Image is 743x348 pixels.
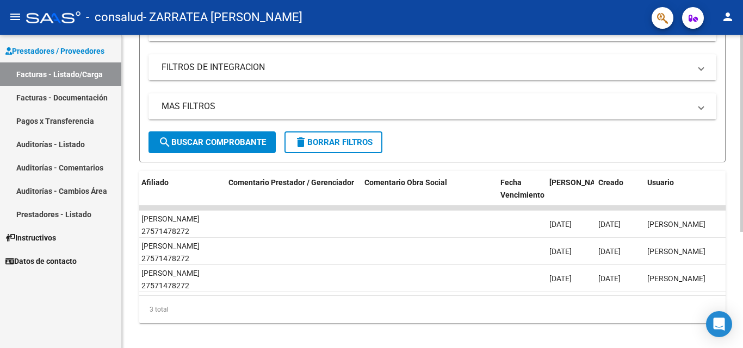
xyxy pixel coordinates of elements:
[141,240,220,265] div: [PERSON_NAME] 27571478272
[549,178,608,187] span: [PERSON_NAME]
[162,61,690,73] mat-panel-title: FILTROS DE INTEGRACION
[549,274,572,283] span: [DATE]
[598,274,621,283] span: [DATE]
[284,131,382,153] button: Borrar Filtros
[598,247,621,256] span: [DATE]
[598,178,623,187] span: Creado
[360,171,496,219] datatable-header-cell: Comentario Obra Social
[594,171,643,219] datatable-header-cell: Creado
[86,5,143,29] span: - consalud
[500,178,544,199] span: Fecha Vencimiento
[721,10,734,23] mat-icon: person
[545,171,594,219] datatable-header-cell: Fecha Confimado
[5,232,56,244] span: Instructivos
[647,178,674,187] span: Usuario
[158,137,266,147] span: Buscar Comprobante
[647,220,705,229] span: [PERSON_NAME]
[549,220,572,229] span: [DATE]
[141,213,220,238] div: [PERSON_NAME] 27571478272
[647,274,705,283] span: [PERSON_NAME]
[496,171,545,219] datatable-header-cell: Fecha Vencimiento
[141,178,169,187] span: Afiliado
[294,136,307,149] mat-icon: delete
[364,178,447,187] span: Comentario Obra Social
[549,247,572,256] span: [DATE]
[228,178,354,187] span: Comentario Prestador / Gerenciador
[647,247,705,256] span: [PERSON_NAME]
[143,5,302,29] span: - ZARRATEA [PERSON_NAME]
[224,171,360,219] datatable-header-cell: Comentario Prestador / Gerenciador
[148,131,276,153] button: Buscar Comprobante
[294,137,373,147] span: Borrar Filtros
[158,136,171,149] mat-icon: search
[148,93,716,119] mat-expansion-panel-header: MAS FILTROS
[5,45,104,57] span: Prestadores / Proveedores
[9,10,22,23] mat-icon: menu
[5,255,77,267] span: Datos de contacto
[137,171,224,219] datatable-header-cell: Afiliado
[148,54,716,80] mat-expansion-panel-header: FILTROS DE INTEGRACION
[139,296,726,323] div: 3 total
[598,220,621,229] span: [DATE]
[706,311,732,337] div: Open Intercom Messenger
[162,100,690,112] mat-panel-title: MAS FILTROS
[141,267,220,292] div: [PERSON_NAME] 27571478272
[643,171,730,219] datatable-header-cell: Usuario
